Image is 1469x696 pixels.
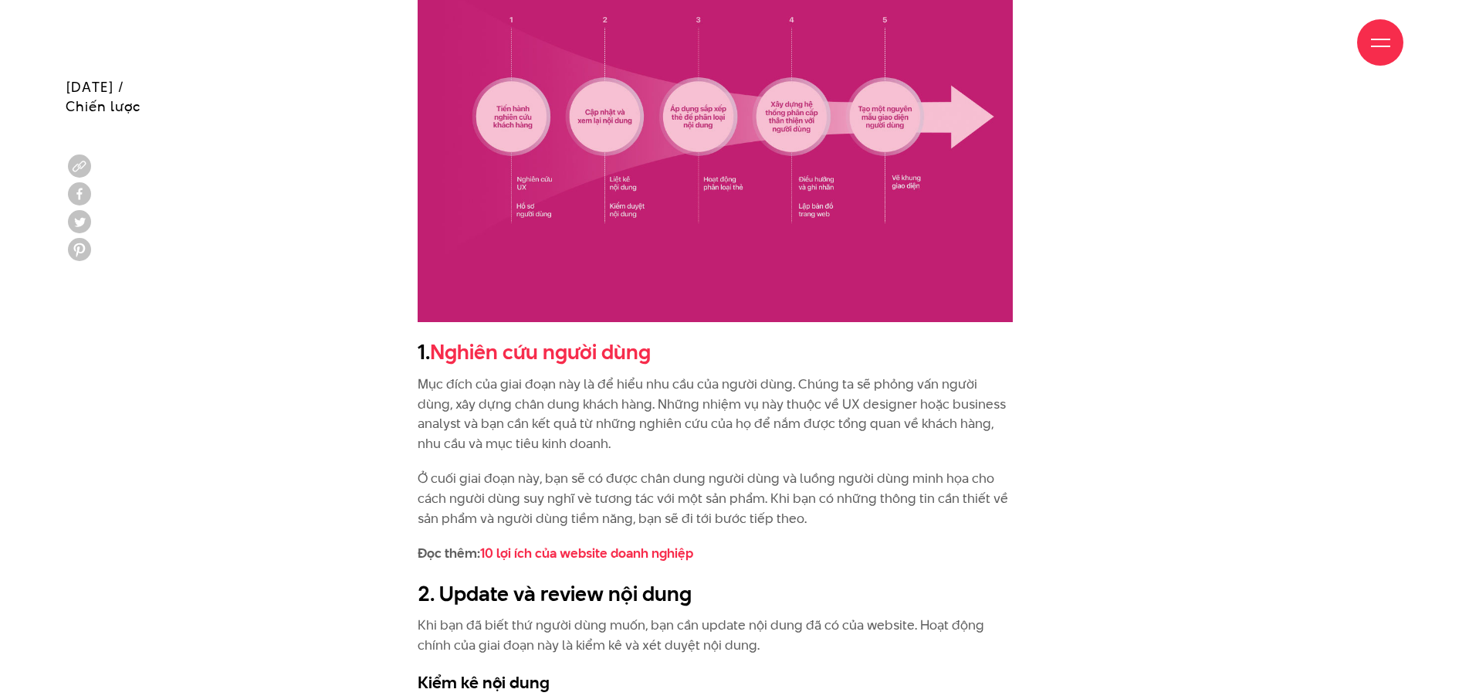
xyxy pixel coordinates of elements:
[418,579,1014,609] h2: 2. Update và review nội dung
[418,338,1014,367] h2: 1.
[418,671,1014,694] h3: Kiểm kê nội dung
[66,77,141,116] span: [DATE] / Chiến lược
[418,616,1014,655] p: Khi bạn đã biết thứ người dùng muốn, bạn cần update nội dung đã có của website. Hoạt động chính c...
[480,544,693,562] a: 10 lợi ích của website doanh nghiệp
[418,375,1014,453] p: Mục đích của giai đoạn này là để hiểu nhu cầu của người dùng. Chúng ta sẽ phỏng vấn người dùng, x...
[430,338,651,366] a: Nghiên cứu người dùng
[418,544,693,562] strong: Đọc thêm:
[418,469,1014,528] p: Ở cuối giai đoạn này, bạn sẽ có được chân dung người dùng và luồng người dùng minh họa cho cách n...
